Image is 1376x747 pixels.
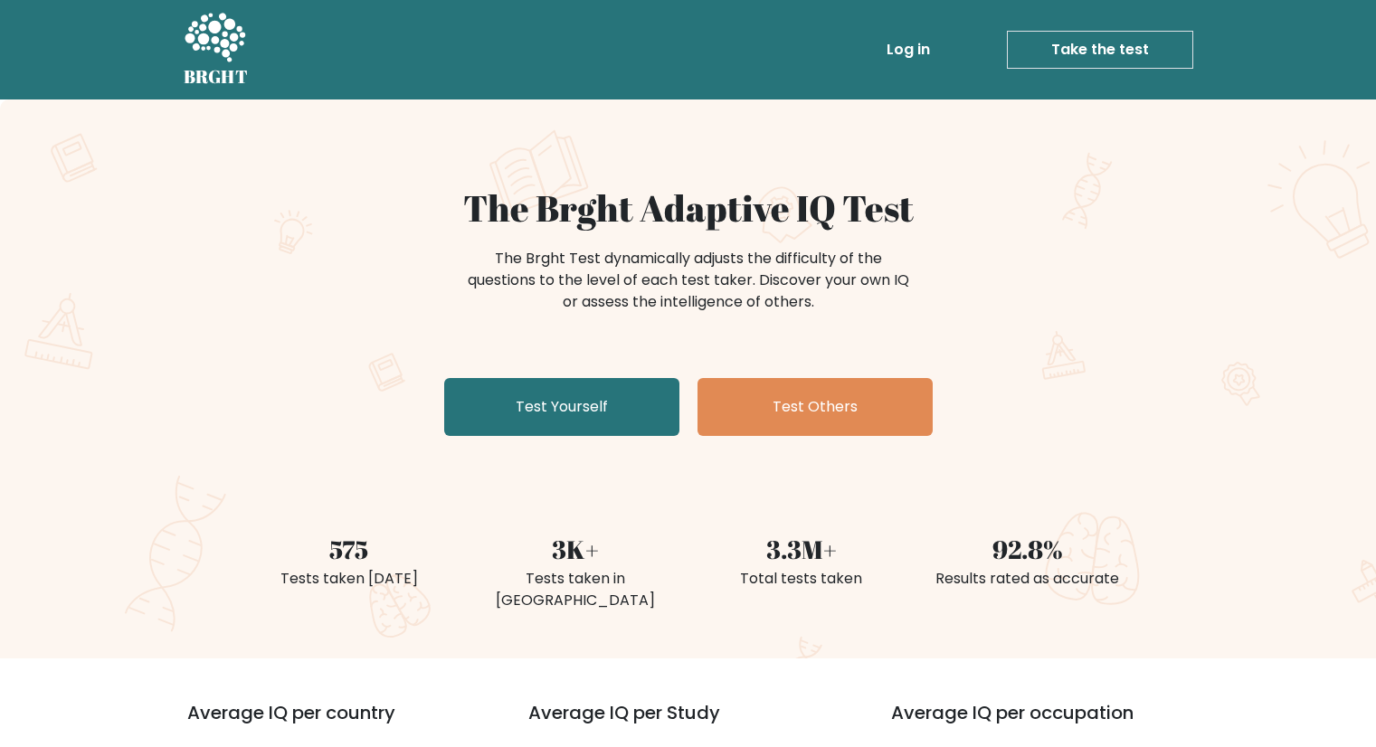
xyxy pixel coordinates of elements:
div: 575 [247,530,451,568]
a: Log in [879,32,937,68]
div: 92.8% [925,530,1130,568]
a: Test Yourself [444,378,679,436]
div: Total tests taken [699,568,904,590]
div: Tests taken in [GEOGRAPHIC_DATA] [473,568,678,611]
a: Take the test [1007,31,1193,69]
h3: Average IQ per country [187,702,463,745]
div: Tests taken [DATE] [247,568,451,590]
div: 3.3M+ [699,530,904,568]
div: The Brght Test dynamically adjusts the difficulty of the questions to the level of each test take... [462,248,915,313]
h1: The Brght Adaptive IQ Test [247,186,1130,230]
a: BRGHT [184,7,249,92]
h3: Average IQ per Study [528,702,848,745]
a: Test Others [697,378,933,436]
div: 3K+ [473,530,678,568]
div: Results rated as accurate [925,568,1130,590]
h5: BRGHT [184,66,249,88]
h3: Average IQ per occupation [891,702,1210,745]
